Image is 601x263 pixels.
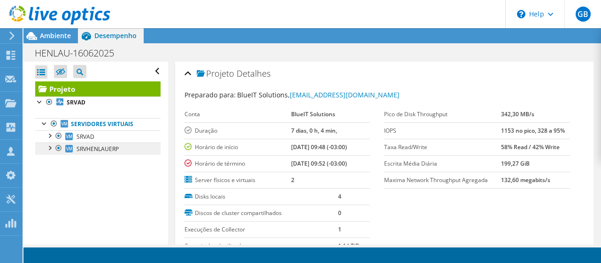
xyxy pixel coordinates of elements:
label: Capacity local utilizada [185,241,339,251]
a: SRVHENLAUERP [35,143,161,155]
label: Preparado para: [185,90,236,99]
a: Projeto [35,81,161,96]
a: SRVAD [35,130,161,143]
h1: HENLAU-16062025 [31,48,129,58]
b: 1,14 TiB [338,242,359,250]
b: 1 [338,225,341,233]
b: [DATE] 09:48 (-03:00) [291,143,347,151]
label: Execuções de Collector [185,225,339,234]
span: BlueIT Solutions, [237,90,400,99]
svg: \n [517,10,525,18]
b: 58% Read / 42% Write [501,143,560,151]
b: BlueIT Solutions [291,110,335,118]
b: 1153 no pico, 328 a 95% [501,127,565,135]
label: Escrita Média Diária [384,159,501,168]
label: Server físicos e virtuais [185,175,292,185]
a: [EMAIL_ADDRESS][DOMAIN_NAME] [290,90,400,99]
span: GB [576,7,591,22]
b: 2 [291,176,294,184]
label: Discos de cluster compartilhados [185,208,339,218]
a: Servidores virtuais [35,118,161,130]
b: 4 [338,192,341,200]
label: Disks locais [185,192,339,201]
a: SRVAD [35,96,161,109]
b: [DATE] 09:52 (-03:00) [291,159,347,167]
b: SRVAD [67,98,85,106]
b: 342,30 MB/s [501,110,534,118]
label: Conta [185,110,292,119]
span: Desempenho [94,31,137,40]
label: Horário de início [185,143,292,152]
b: 132,60 megabits/s [501,176,550,184]
span: Projeto [197,69,234,79]
label: Maxima Network Throughput Agregada [384,175,501,185]
label: Horário de término [185,159,292,168]
label: Taxa Read/Write [384,143,501,152]
span: SRVHENLAUERP [77,145,119,153]
label: IOPS [384,126,501,135]
b: 199,27 GiB [501,159,530,167]
span: Ambiente [40,31,71,40]
span: Detalhes [237,68,270,79]
label: Pico de Disk Throughput [384,110,501,119]
span: SRVAD [77,133,94,141]
b: 7 dias, 0 h, 4 min, [291,127,337,135]
b: 0 [338,209,341,217]
label: Duração [185,126,292,135]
